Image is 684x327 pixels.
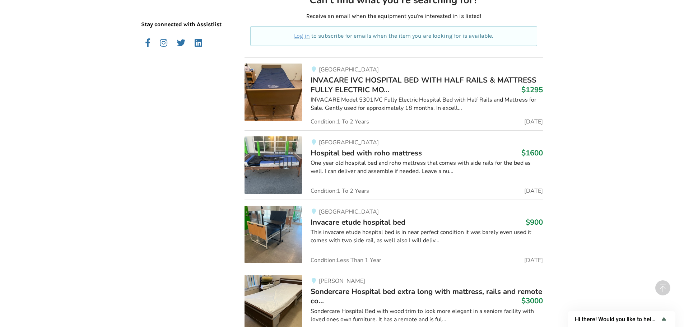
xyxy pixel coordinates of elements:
a: Log in [294,32,310,39]
h3: $1295 [521,85,543,94]
img: bedroom equipment-invacare etude hospital bed [245,206,302,263]
p: to subscribe for emails when the item you are looking for is available. [259,32,529,40]
span: Hospital bed with roho mattress [311,148,422,158]
span: Hi there! Would you like to help us improve AssistList? [575,316,660,323]
span: [PERSON_NAME] [319,277,365,285]
span: [DATE] [524,257,543,263]
span: INVACARE IVC HOSPITAL BED WITH HALF RAILS & MATTRESS FULLY ELECTRIC MO... [311,75,536,94]
span: Sondercare Hospital bed extra long with mattress, rails and remote co... [311,286,542,306]
img: bedroom equipment-hospital bed with roho mattress [245,136,302,194]
span: [GEOGRAPHIC_DATA] [319,66,379,74]
h3: $3000 [521,296,543,305]
span: Condition: 1 To 2 Years [311,188,369,194]
p: Stay connected with Assistlist [141,0,233,29]
a: bedroom equipment-invacare ivc hospital bed with half rails & mattress fully electric model 5301[... [245,57,543,130]
div: INVACARE Model 5301IVC Fully Electric Hospital Bed with Half Rails and Mattress for Sale. Gently ... [311,96,543,112]
h3: $900 [526,218,543,227]
a: bedroom equipment-invacare etude hospital bed[GEOGRAPHIC_DATA]Invacare etude hospital bed$900This... [245,200,543,269]
span: [DATE] [524,188,543,194]
span: Invacare etude hospital bed [311,217,405,227]
p: Receive an email when the equipment you're interested in is listed! [250,12,537,20]
span: [GEOGRAPHIC_DATA] [319,139,379,146]
button: Show survey - Hi there! Would you like to help us improve AssistList? [575,315,668,323]
span: [DATE] [524,119,543,125]
div: One year old hospital bed and roho mattress that comes with side rails for the bed as well. I can... [311,159,543,176]
div: Sondercare Hospital Bed with wood trim to look more elegant in a seniors facility with loved ones... [311,307,543,324]
span: Condition: 1 To 2 Years [311,119,369,125]
div: This invacare etude hospital bed is in near perfect condition it was barely even used it comes wi... [311,228,543,245]
span: [GEOGRAPHIC_DATA] [319,208,379,216]
h3: $1600 [521,148,543,158]
a: bedroom equipment-hospital bed with roho mattress [GEOGRAPHIC_DATA]Hospital bed with roho mattres... [245,130,543,200]
span: Condition: Less Than 1 Year [311,257,381,263]
img: bedroom equipment-invacare ivc hospital bed with half rails & mattress fully electric model 5301 [245,64,302,121]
